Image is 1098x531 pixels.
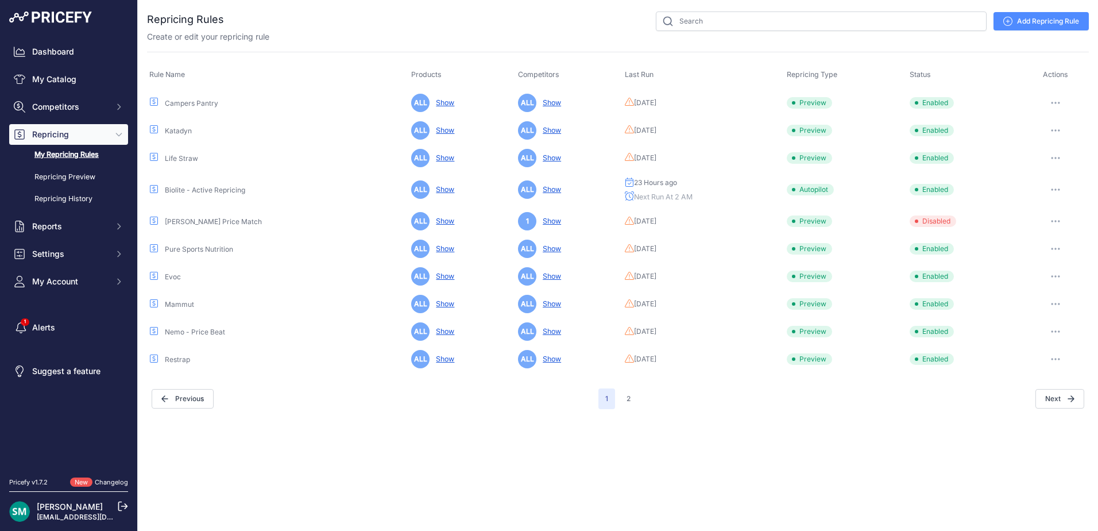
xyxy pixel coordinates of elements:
[411,70,442,79] span: Products
[9,11,92,23] img: Pricefy Logo
[431,98,454,107] a: Show
[431,185,454,194] a: Show
[149,70,185,79] span: Rule Name
[634,217,656,226] span: [DATE]
[538,355,561,363] a: Show
[538,244,561,253] a: Show
[787,353,832,365] span: Preview
[910,125,954,136] span: Enabled
[9,97,128,117] button: Competitors
[538,327,561,336] a: Show
[518,267,536,286] span: ALL
[9,41,128,464] nav: Sidebar
[787,125,832,136] span: Preview
[70,478,92,487] span: New
[910,97,954,109] span: Enabled
[411,149,430,167] span: ALL
[165,126,192,135] a: Katadyn
[165,217,262,226] a: [PERSON_NAME] Price Match
[9,145,128,165] a: My Repricing Rules
[9,317,128,338] a: Alerts
[787,184,834,195] span: Autopilot
[147,31,269,43] p: Create or edit your repricing rule
[634,126,656,135] span: [DATE]
[9,189,128,209] a: Repricing History
[431,355,454,363] a: Show
[910,353,954,365] span: Enabled
[165,355,190,364] a: Restrap
[9,69,128,90] a: My Catalog
[37,513,157,521] a: [EMAIL_ADDRESS][DOMAIN_NAME]
[538,299,561,308] a: Show
[165,300,194,309] a: Mammut
[787,152,832,164] span: Preview
[787,70,837,79] span: Repricing Type
[411,295,430,313] span: ALL
[787,216,832,227] span: Preview
[634,327,656,336] span: [DATE]
[411,94,430,112] span: ALL
[787,298,832,310] span: Preview
[32,221,107,232] span: Reports
[518,240,536,258] span: ALL
[95,478,128,486] a: Changelog
[910,216,956,227] span: Disabled
[431,299,454,308] a: Show
[165,186,245,194] a: Biolite - Active Repricing
[411,322,430,341] span: ALL
[538,185,561,194] a: Show
[431,272,454,280] a: Show
[518,295,536,313] span: ALL
[910,271,954,282] span: Enabled
[518,121,536,140] span: ALL
[431,217,454,225] a: Show
[165,245,233,253] a: Pure Sports Nutrition
[910,184,954,195] span: Enabled
[1035,389,1084,409] button: Next
[9,361,128,382] a: Suggest a feature
[538,153,561,162] a: Show
[620,388,637,409] button: Go to page 2
[625,191,782,203] p: Next Run At 2 AM
[910,326,954,337] span: Enabled
[411,267,430,286] span: ALL
[32,276,107,287] span: My Account
[32,129,107,140] span: Repricing
[152,389,214,409] span: Previous
[634,153,656,163] span: [DATE]
[9,244,128,264] button: Settings
[37,502,103,511] a: [PERSON_NAME]
[625,70,654,79] span: Last Run
[910,152,954,164] span: Enabled
[9,216,128,237] button: Reports
[431,327,454,336] a: Show
[518,212,536,230] span: 1
[32,101,107,113] span: Competitors
[787,243,832,255] span: Preview
[634,244,656,253] span: [DATE]
[518,70,559,79] span: Competitors
[1043,70,1068,79] span: Actions
[634,98,656,107] span: [DATE]
[634,272,656,281] span: [DATE]
[518,94,536,112] span: ALL
[9,124,128,145] button: Repricing
[411,212,430,230] span: ALL
[538,126,561,134] a: Show
[431,244,454,253] a: Show
[431,153,454,162] a: Show
[518,322,536,341] span: ALL
[9,167,128,187] a: Repricing Preview
[518,149,536,167] span: ALL
[910,298,954,310] span: Enabled
[538,217,561,225] a: Show
[787,271,832,282] span: Preview
[787,97,832,109] span: Preview
[634,299,656,309] span: [DATE]
[9,41,128,62] a: Dashboard
[538,98,561,107] a: Show
[656,11,987,31] input: Search
[32,248,107,260] span: Settings
[9,271,128,292] button: My Account
[910,243,954,255] span: Enabled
